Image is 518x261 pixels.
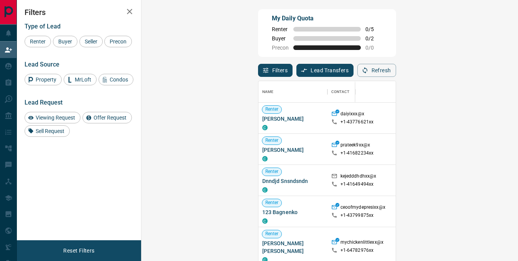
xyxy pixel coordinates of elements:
[72,76,94,83] span: MrLoft
[340,212,374,219] p: +1- 43799875xx
[25,8,133,17] h2: Filters
[262,115,324,123] span: [PERSON_NAME]
[91,115,129,121] span: Offer Request
[82,112,132,123] div: Offer Request
[262,177,324,185] span: Dnndjd Snsndsndn
[262,208,324,216] span: 123 Bagnenko
[296,64,354,77] button: Lead Transfers
[272,14,382,23] p: My Daily Quota
[25,36,51,47] div: Renter
[365,26,382,32] span: 0 / 5
[58,244,99,257] button: Reset Filters
[365,35,382,42] span: 0 / 2
[272,26,289,32] span: Renter
[258,64,293,77] button: Filters
[272,35,289,42] span: Buyer
[331,81,350,103] div: Contact
[340,119,374,125] p: +1- 43776621xx
[53,36,77,47] div: Buyer
[340,181,374,188] p: +1- 41649494xx
[25,61,59,68] span: Lead Source
[262,156,268,161] div: condos.ca
[25,112,81,123] div: Viewing Request
[27,38,48,45] span: Renter
[340,173,377,181] p: kejedddhdhxx@x
[25,23,61,30] span: Type of Lead
[262,146,324,154] span: [PERSON_NAME]
[272,45,289,51] span: Precon
[365,45,382,51] span: 0 / 0
[82,38,100,45] span: Seller
[262,168,282,175] span: Renter
[340,247,374,254] p: +1- 64782976xx
[340,204,385,212] p: ceoofmydepresixx@x
[262,81,274,103] div: Name
[262,231,282,237] span: Renter
[340,142,370,150] p: prateek9xx@x
[33,115,78,121] span: Viewing Request
[56,38,75,45] span: Buyer
[262,199,282,206] span: Renter
[79,36,103,47] div: Seller
[262,187,268,193] div: condos.ca
[33,76,59,83] span: Property
[99,74,133,85] div: Condos
[258,81,327,103] div: Name
[340,150,374,156] p: +1- 41682234xx
[25,99,62,106] span: Lead Request
[262,137,282,144] span: Renter
[262,106,282,113] span: Renter
[107,38,129,45] span: Precon
[104,36,132,47] div: Precon
[107,76,131,83] span: Condos
[357,64,396,77] button: Refresh
[25,74,62,85] div: Property
[25,125,70,137] div: Sell Request
[64,74,97,85] div: MrLoft
[340,111,364,119] p: daiyixxx@x
[33,128,67,134] span: Sell Request
[262,239,324,255] span: [PERSON_NAME] [PERSON_NAME]
[262,125,268,130] div: condos.ca
[340,239,383,247] p: mychickenlittlexx@x
[262,218,268,224] div: condos.ca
